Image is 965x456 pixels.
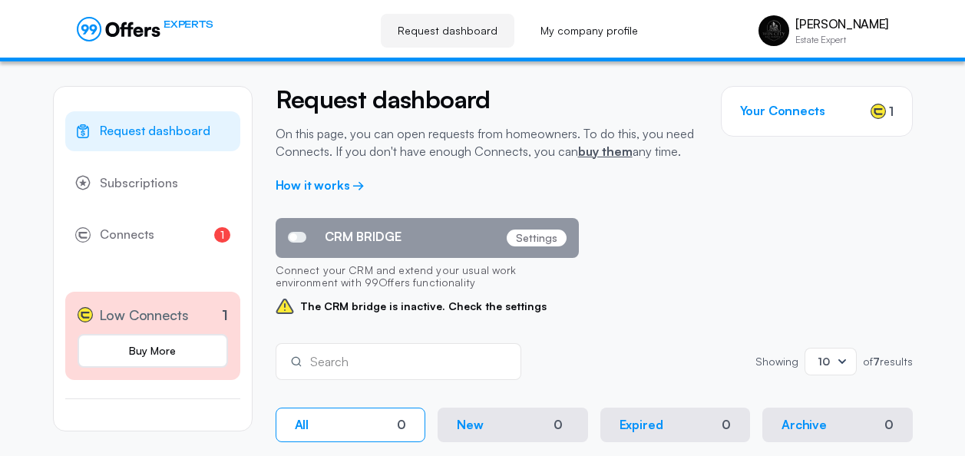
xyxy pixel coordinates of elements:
[795,17,888,31] p: [PERSON_NAME]
[762,408,913,442] button: Archive0
[100,225,154,245] span: Connects
[600,408,751,442] button: Expired0
[755,356,798,367] p: Showing
[457,418,484,432] p: New
[276,86,698,113] h2: Request dashboard
[722,418,731,432] div: 0
[276,258,579,298] p: Connect your CRM and extend your usual work environment with 99Offers functionality
[276,297,579,316] span: The CRM bridge is inactive. Check the settings
[295,418,309,432] p: All
[325,230,402,244] span: CRM BRIDGE
[782,418,827,432] p: Archive
[547,416,569,434] div: 0
[164,17,213,31] span: EXPERTS
[214,227,230,243] span: 1
[65,164,240,203] a: Subscriptions
[222,305,228,325] p: 1
[397,418,406,432] div: 0
[873,355,880,368] strong: 7
[438,408,588,442] button: New0
[65,215,240,255] a: Connects1
[795,35,888,45] p: Estate Expert
[524,14,655,48] a: My company profile
[100,173,178,193] span: Subscriptions
[99,304,189,326] span: Low Connects
[65,111,240,151] a: Request dashboard
[276,408,426,442] button: All0
[884,418,894,432] div: 0
[620,418,663,432] p: Expired
[100,121,210,141] span: Request dashboard
[578,144,633,159] a: buy them
[740,104,825,118] h3: Your Connects
[78,334,228,368] a: Buy More
[863,356,913,367] p: of results
[276,125,698,160] p: On this page, you can open requests from homeowners. To do this, you need Connects. If you don't ...
[758,15,789,46] img: Michael Rosario
[818,355,830,368] span: 10
[889,102,894,121] span: 1
[276,177,365,193] a: How it works →
[77,17,213,41] a: EXPERTS
[507,230,567,246] p: Settings
[381,14,514,48] a: Request dashboard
